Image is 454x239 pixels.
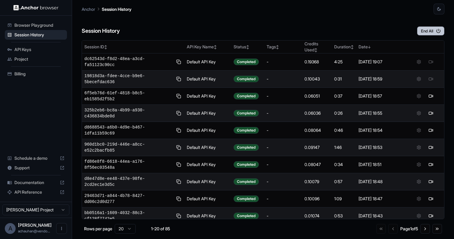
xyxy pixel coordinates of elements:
p: Rows per page [84,226,112,232]
div: Completed [234,93,259,99]
div: 0.08064 [304,127,329,133]
div: Project [5,54,67,64]
span: 19818d3a-fdee-4cce-b9e6-5becefdac636 [84,73,173,85]
div: Browser Playground [5,20,67,30]
td: Default API Key [184,190,231,207]
td: Default API Key [184,71,231,88]
div: Tags [267,44,300,50]
div: 0.06036 [304,110,329,116]
div: Completed [234,213,259,219]
span: d8e47d8e-ee48-437e-98fe-2cd2ec1e3d5c [84,176,173,188]
span: fd86e8f8-6618-44ea-a176-8f56ec03548a [84,159,173,171]
div: - [267,144,300,150]
img: Anchor Logo [14,5,59,11]
div: Completed [234,178,259,185]
div: - [267,93,300,99]
div: 0:37 [334,93,354,99]
span: 325b2eb6-bc8a-4b99-a930-c436834bde0d [84,107,173,119]
h6: Session History [82,27,120,35]
button: End All [417,26,444,35]
div: 0.10043 [304,76,329,82]
div: Schedule a demo [5,153,67,163]
span: ↓ [368,45,371,49]
div: [DATE] 18:54 [359,127,403,133]
div: 0.09147 [304,144,329,150]
div: 0:53 [334,213,354,219]
span: bb0516a1-1609-4032-88c3-cf128f7742e5 [84,210,173,222]
div: Page 1 of 5 [400,226,418,232]
td: Default API Key [184,88,231,105]
div: [DATE] 18:47 [359,196,403,202]
span: Documentation [14,180,57,186]
div: Credits Used [304,41,329,53]
div: 0.08047 [304,162,329,168]
div: [DATE] 18:57 [359,93,403,99]
span: ↕ [246,45,249,49]
div: Completed [234,195,259,202]
td: Default API Key [184,105,231,122]
div: - [267,162,300,168]
div: Completed [234,127,259,134]
div: API Reference [5,187,67,197]
div: Session ID [84,44,182,50]
span: achauhan@vendorpm.com [18,229,50,233]
div: 0.19368 [304,59,329,65]
span: Billing [14,71,65,77]
span: ↕ [104,45,107,49]
div: 0.10096 [304,196,329,202]
div: [DATE] 18:55 [359,110,403,116]
td: Default API Key [184,173,231,190]
button: Open menu [56,223,67,234]
span: Schedule a demo [14,155,57,161]
div: 1-20 of 85 [145,226,175,232]
span: dc62543d-f8d2-48ea-a3cd-fa51123c90cc [84,56,173,68]
div: - [267,76,300,82]
span: Apurav Chauhan [18,222,52,228]
span: API Reference [14,189,57,195]
div: 0.06051 [304,93,329,99]
div: - [267,213,300,219]
div: API Key Name [187,44,229,50]
div: Support [5,163,67,173]
td: Default API Key [184,122,231,139]
div: Completed [234,144,259,151]
div: Billing [5,69,67,79]
span: Support [14,165,57,171]
div: - [267,110,300,116]
p: Session History [102,6,132,12]
span: Browser Playground [14,22,65,28]
div: [DATE] 18:59 [359,76,403,82]
span: ↕ [314,48,317,52]
div: 0:57 [334,179,354,185]
div: 0:31 [334,76,354,82]
div: - [267,196,300,202]
div: A [5,223,16,234]
div: Status [234,44,262,50]
span: Project [14,56,65,62]
div: Duration [334,44,354,50]
div: 0:46 [334,127,354,133]
div: API Keys [5,45,67,54]
div: 0.01074 [304,213,329,219]
div: [DATE] 18:48 [359,179,403,185]
nav: breadcrumb [82,6,132,12]
div: Session History [5,30,67,40]
p: Anchor [82,6,95,12]
span: 960d1bc0-219d-446e-a8cc-e52c2bacfb85 [84,141,173,153]
div: - [267,59,300,65]
div: Date [359,44,403,50]
div: - [267,179,300,185]
td: Default API Key [184,207,231,225]
div: 1:09 [334,196,354,202]
div: Completed [234,59,259,65]
div: Completed [234,76,259,82]
div: 4:25 [334,59,354,65]
div: 0.10079 [304,179,329,185]
div: Completed [234,161,259,168]
span: Session History [14,32,65,38]
td: Default API Key [184,139,231,156]
span: ↕ [276,45,279,49]
span: d8688543-a6b0-4d9e-b467-1dfa11b59c69 [84,124,173,136]
div: Completed [234,110,259,116]
span: ↕ [214,45,217,49]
